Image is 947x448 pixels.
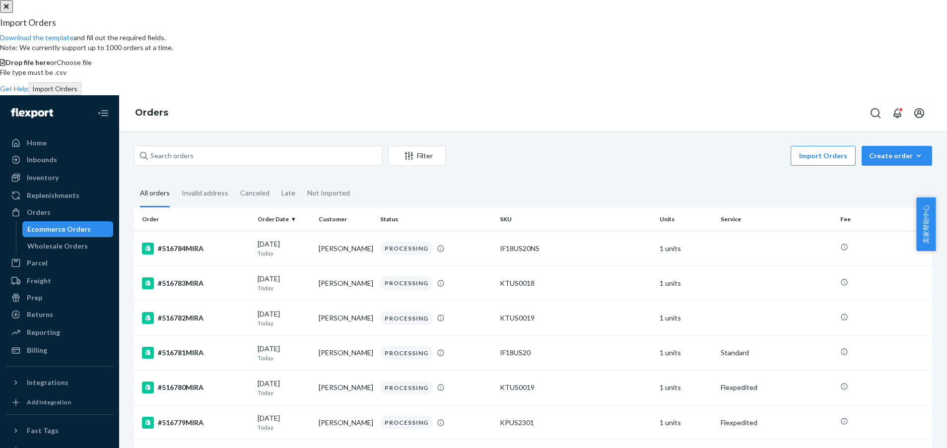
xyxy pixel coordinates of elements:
span: Choose file [57,58,92,66]
span: or [50,58,57,66]
span: Drop file here [5,58,50,66]
button: 卖家帮助中心 [916,197,936,251]
button: Import Orders [28,82,81,95]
